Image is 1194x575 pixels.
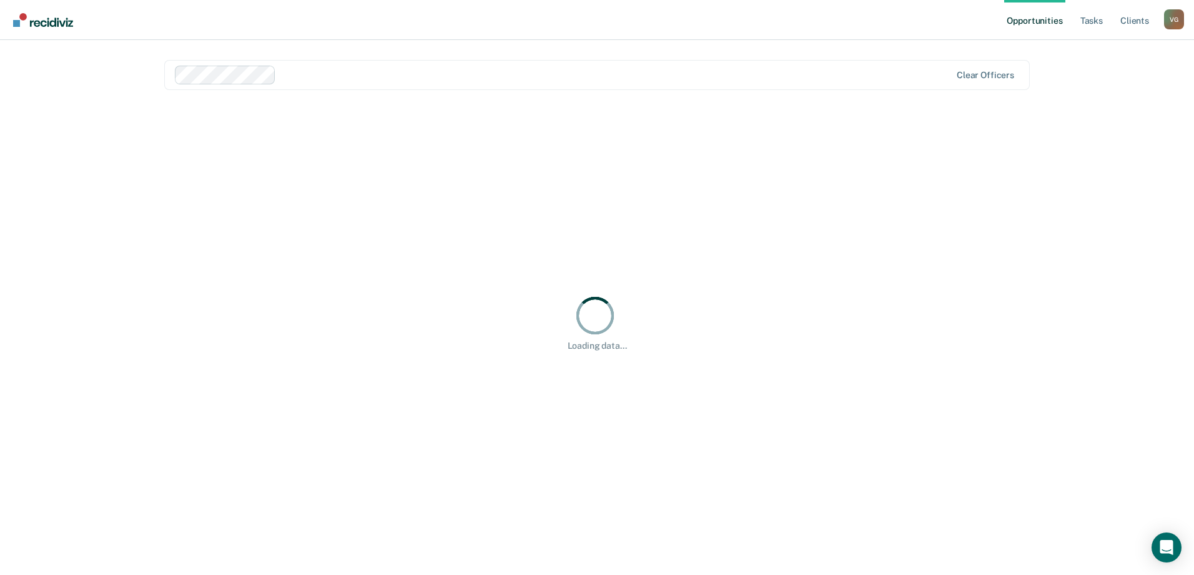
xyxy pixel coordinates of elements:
[1152,532,1182,562] div: Open Intercom Messenger
[13,13,73,27] img: Recidiviz
[1164,9,1184,29] button: Profile dropdown button
[568,341,627,351] div: Loading data...
[1164,9,1184,29] div: V G
[957,70,1014,81] div: Clear officers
